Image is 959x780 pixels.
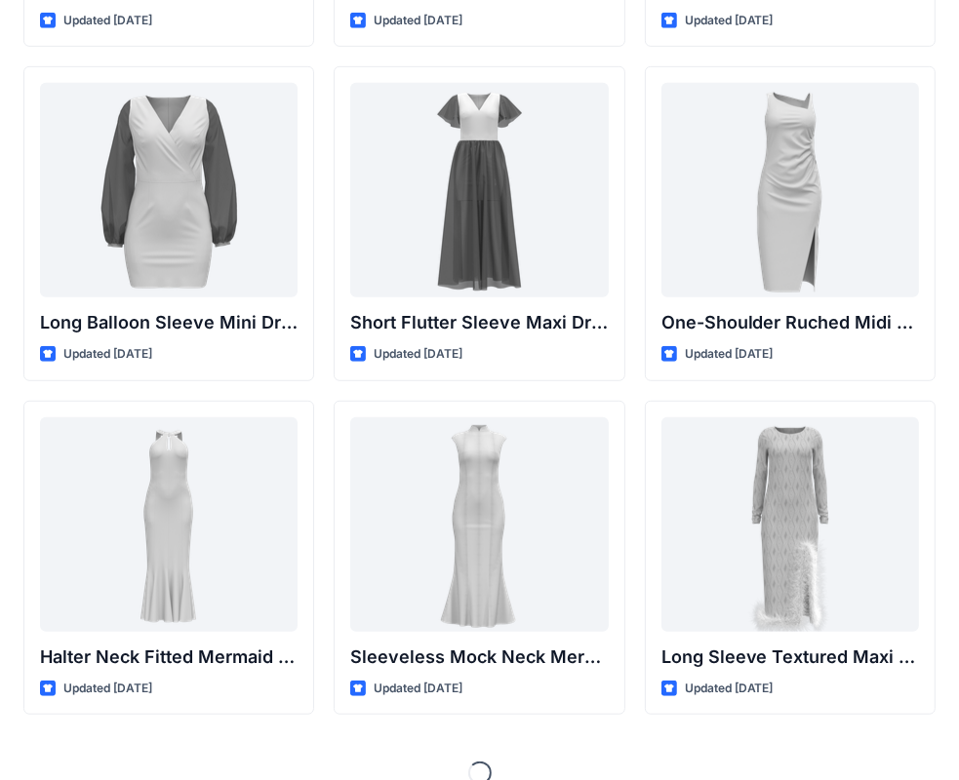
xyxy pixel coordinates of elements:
p: Sleeveless Mock Neck Mermaid Gown [350,643,608,671]
p: Short Flutter Sleeve Maxi Dress with Contrast [PERSON_NAME] and [PERSON_NAME] [350,309,608,336]
p: Updated [DATE] [374,344,462,365]
a: One-Shoulder Ruched Midi Dress with Slit [661,83,919,297]
a: Short Flutter Sleeve Maxi Dress with Contrast Bodice and Sheer Overlay [350,83,608,297]
p: Long Sleeve Textured Maxi Dress with Feather Hem [661,643,919,671]
p: Long Balloon Sleeve Mini Dress with Wrap Bodice [40,309,298,336]
a: Halter Neck Fitted Mermaid Gown with Keyhole Detail [40,417,298,632]
p: Halter Neck Fitted Mermaid Gown with Keyhole Detail [40,643,298,671]
p: Updated [DATE] [63,11,152,31]
a: Sleeveless Mock Neck Mermaid Gown [350,417,608,632]
a: Long Balloon Sleeve Mini Dress with Wrap Bodice [40,83,298,297]
p: One-Shoulder Ruched Midi Dress with Slit [661,309,919,336]
p: Updated [DATE] [63,679,152,699]
a: Long Sleeve Textured Maxi Dress with Feather Hem [661,417,919,632]
p: Updated [DATE] [685,11,774,31]
p: Updated [DATE] [685,679,774,699]
p: Updated [DATE] [63,344,152,365]
p: Updated [DATE] [685,344,774,365]
p: Updated [DATE] [374,11,462,31]
p: Updated [DATE] [374,679,462,699]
